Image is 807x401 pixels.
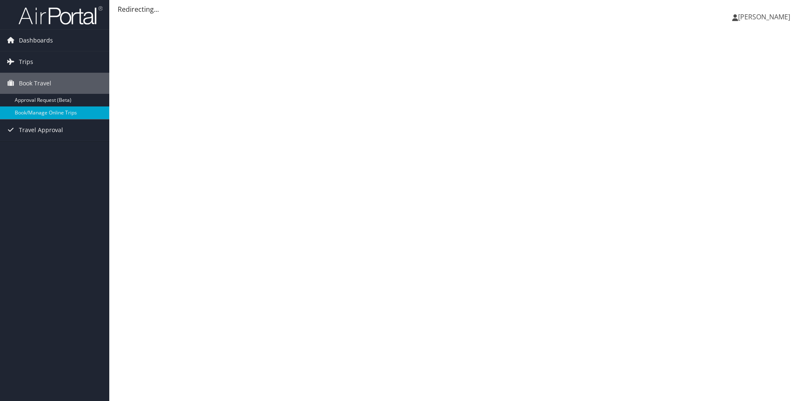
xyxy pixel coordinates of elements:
[19,73,51,94] span: Book Travel
[18,5,103,25] img: airportal-logo.png
[19,30,53,51] span: Dashboards
[19,120,63,141] span: Travel Approval
[738,12,790,21] span: [PERSON_NAME]
[19,51,33,72] span: Trips
[732,4,799,29] a: [PERSON_NAME]
[118,4,799,14] div: Redirecting...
